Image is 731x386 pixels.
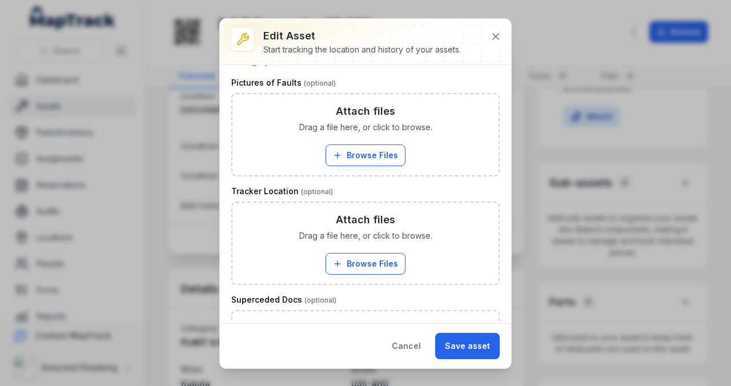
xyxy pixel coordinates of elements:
label: Pictures of Faults [231,77,336,89]
h3: Edit asset [263,28,461,44]
label: Superceded Docs [231,294,336,305]
span: Drag a file here, or click to browse. [299,230,432,242]
h3: Attach files [336,212,395,228]
span: Drag a file here, or click to browse. [299,122,432,133]
label: Tracker Location [231,186,333,197]
button: Cancel [382,333,431,359]
h3: Attach files [336,320,395,336]
button: Browse Files [326,253,405,275]
div: Start tracking the location and history of your assets. [263,44,461,55]
button: Browse Files [326,144,405,166]
button: Save asset [435,333,500,359]
h3: Attach files [336,103,395,119]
